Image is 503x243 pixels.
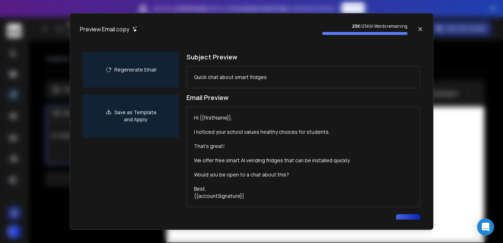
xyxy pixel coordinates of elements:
[477,218,494,236] div: Open Intercom Messenger
[186,93,420,102] h1: Email Preview
[186,52,420,62] h1: Subject Preview
[114,116,157,123] p: and Apply
[396,214,420,228] button: Apply
[114,66,156,73] p: Regenerate Email
[114,109,157,116] p: Save as Template
[194,114,350,200] div: Hi {{firstName}}, I noticed your school values healthy choices for students. That's great! We off...
[194,74,267,81] div: Quick chat about smart fridges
